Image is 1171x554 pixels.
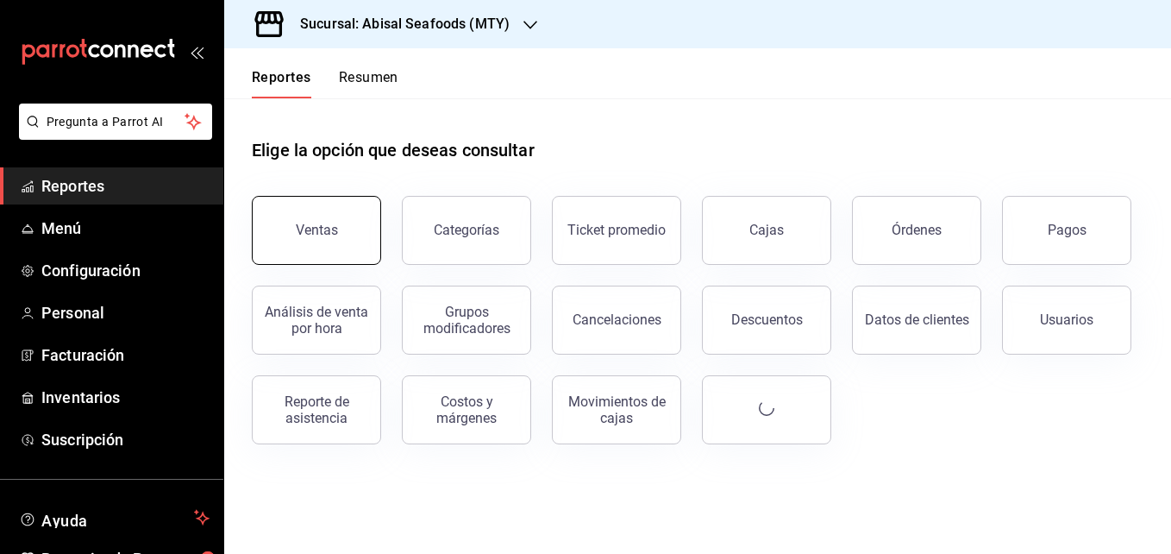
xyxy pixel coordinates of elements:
button: Pregunta a Parrot AI [19,104,212,140]
div: Usuarios [1040,312,1093,328]
button: Reporte de asistencia [252,375,381,444]
button: Usuarios [1002,286,1131,355]
div: Ticket promedio [567,222,666,238]
div: Descuentos [731,312,803,328]
button: Ticket promedio [552,196,681,265]
div: Pagos [1048,222,1086,238]
button: Pagos [1002,196,1131,265]
button: Descuentos [702,286,831,355]
button: Resumen [339,69,398,98]
div: Cancelaciones [573,312,661,328]
div: Análisis de venta por hora [263,304,370,337]
span: Configuración [41,259,210,282]
span: Personal [41,301,210,324]
div: Costos y márgenes [413,393,520,426]
h3: Sucursal: Abisal Seafoods (MTY) [286,14,510,35]
a: Pregunta a Parrot AI [12,125,212,143]
a: Cajas [702,196,831,265]
button: Reportes [252,69,311,98]
button: Cancelaciones [552,286,681,355]
div: Categorías [434,222,499,238]
span: Facturación [41,343,210,367]
span: Menú [41,217,210,240]
button: Órdenes [852,196,981,265]
div: Grupos modificadores [413,304,520,337]
h1: Elige la opción que deseas consultar [252,137,535,163]
div: Ventas [296,222,338,238]
span: Suscripción [41,428,210,451]
span: Inventarios [41,386,210,409]
div: Movimientos de cajas [563,393,670,426]
button: Categorías [402,196,531,265]
button: Análisis de venta por hora [252,286,381,355]
div: Órdenes [892,222,942,238]
button: Costos y márgenes [402,375,531,444]
div: navigation tabs [252,69,398,98]
button: Movimientos de cajas [552,375,681,444]
div: Reporte de asistencia [263,393,370,426]
div: Cajas [749,220,785,241]
button: open_drawer_menu [190,45,204,59]
span: Reportes [41,174,210,198]
button: Grupos modificadores [402,286,531,355]
span: Pregunta a Parrot AI [47,113,185,131]
span: Ayuda [41,507,187,528]
div: Datos de clientes [865,312,969,328]
button: Datos de clientes [852,286,981,355]
button: Ventas [252,196,381,265]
